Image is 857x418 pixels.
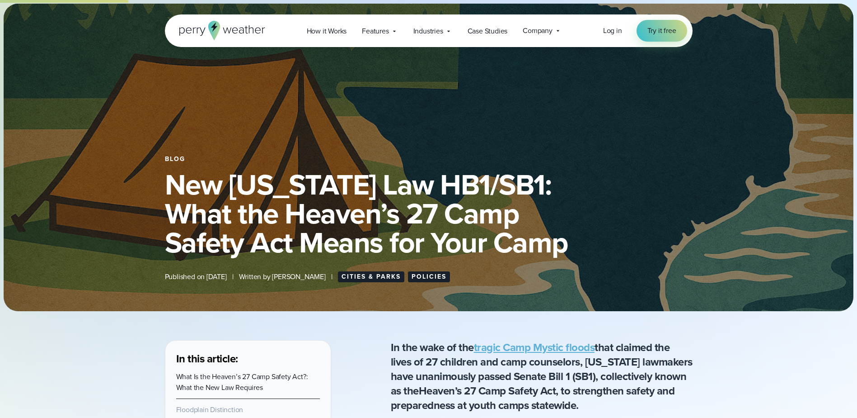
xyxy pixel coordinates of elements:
a: How it Works [299,22,355,40]
a: Log in [603,25,622,36]
a: Case Studies [460,22,515,40]
span: Written by [PERSON_NAME] [239,271,326,282]
div: Blog [165,156,693,163]
span: Company [523,25,553,36]
h3: In this article: [176,351,320,366]
span: Published on [DATE] [165,271,227,282]
span: Case Studies [468,26,508,37]
h1: New [US_STATE] Law HB1/SB1: What the Heaven’s 27 Camp Safety Act Means for Your Camp [165,170,693,257]
span: Industries [413,26,443,37]
a: Try it free [637,20,687,42]
strong: Heaven’s 27 Camp Safety Act [419,383,556,399]
span: Features [362,26,389,37]
span: | [331,271,332,282]
a: What Is the Heaven’s 27 Camp Safety Act?: What the New Law Requires [176,371,308,393]
a: Policies [408,271,450,282]
a: Floodplain Distinction [176,404,244,415]
span: How it Works [307,26,347,37]
a: tragic Camp Mystic floods [474,339,595,356]
a: Cities & Parks [338,271,404,282]
span: | [232,271,234,282]
p: In the wake of the that claimed the lives of 27 children and camp counselors, [US_STATE] lawmaker... [391,340,693,413]
span: Try it free [647,25,676,36]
